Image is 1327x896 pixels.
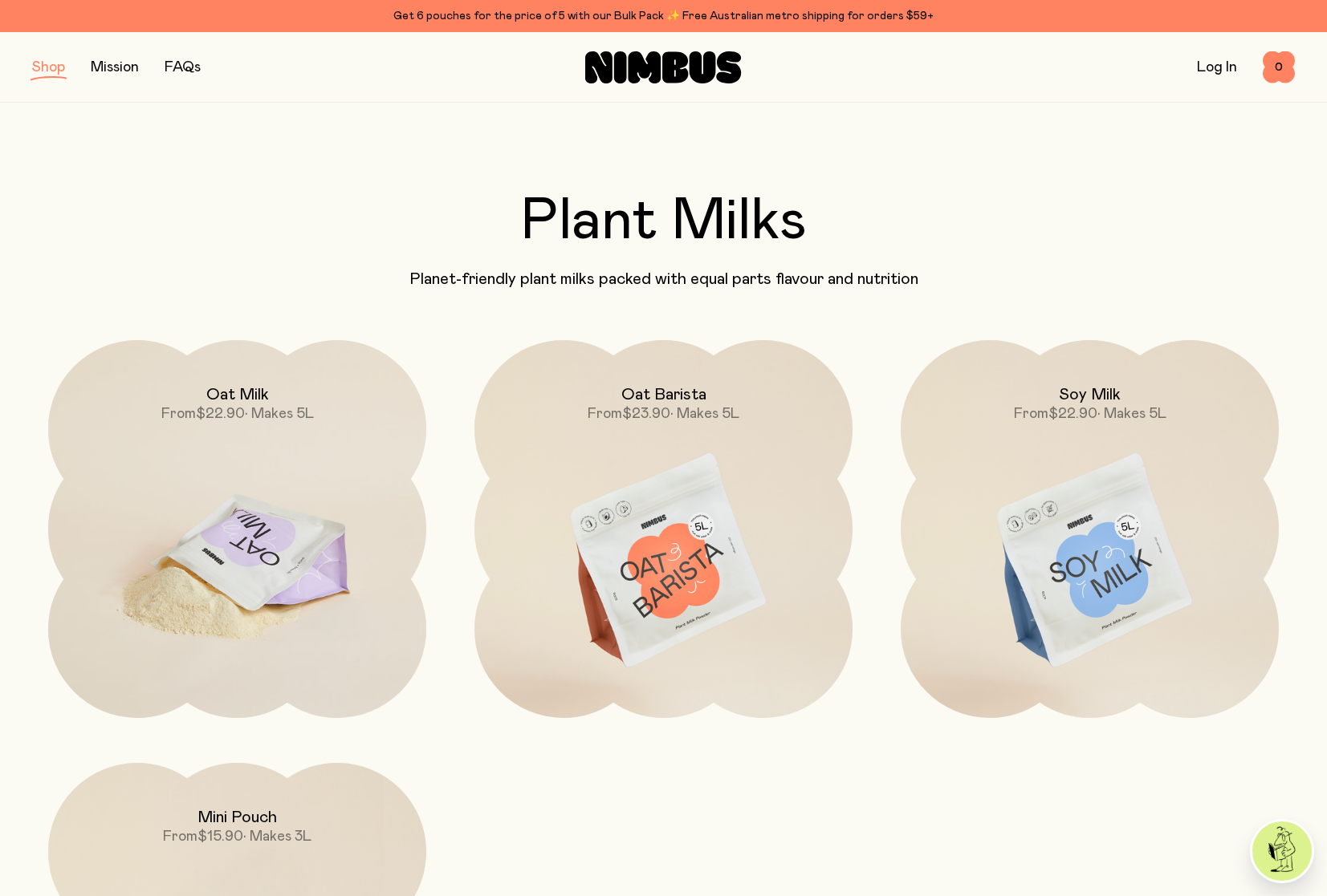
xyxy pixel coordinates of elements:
[197,808,277,827] h2: Mini Pouch
[206,385,269,404] h2: Oat Milk
[1252,821,1312,881] img: agent
[161,407,196,421] span: From
[32,270,1295,289] p: Planet-friendly plant milks packed with equal parts flavour and nutrition
[670,407,739,421] span: • Makes 5L
[32,193,1295,250] h2: Plant Milks
[163,829,197,844] span: From
[1263,51,1295,83] button: 0
[32,6,1295,26] div: Get 6 pouches for the price of 5 with our Bulk Pack ✨ Free Australian metro shipping for orders $59+
[1197,60,1237,75] a: Log In
[1097,407,1166,421] span: • Makes 5L
[197,829,243,844] span: $15.90
[1059,385,1121,404] h2: Soy Milk
[165,60,201,75] a: FAQs
[622,407,670,421] span: $23.90
[196,407,245,421] span: $22.90
[474,340,853,718] a: Oat BaristaFrom$23.90• Makes 5L
[1014,407,1048,421] span: From
[48,340,426,718] a: Oat MilkFrom$22.90• Makes 5L
[901,340,1279,718] a: Soy MilkFrom$22.90• Makes 5L
[243,829,311,844] span: • Makes 3L
[245,407,314,421] span: • Makes 5L
[588,407,622,421] span: From
[621,385,706,404] h2: Oat Barista
[1048,407,1097,421] span: $22.90
[91,60,139,75] a: Mission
